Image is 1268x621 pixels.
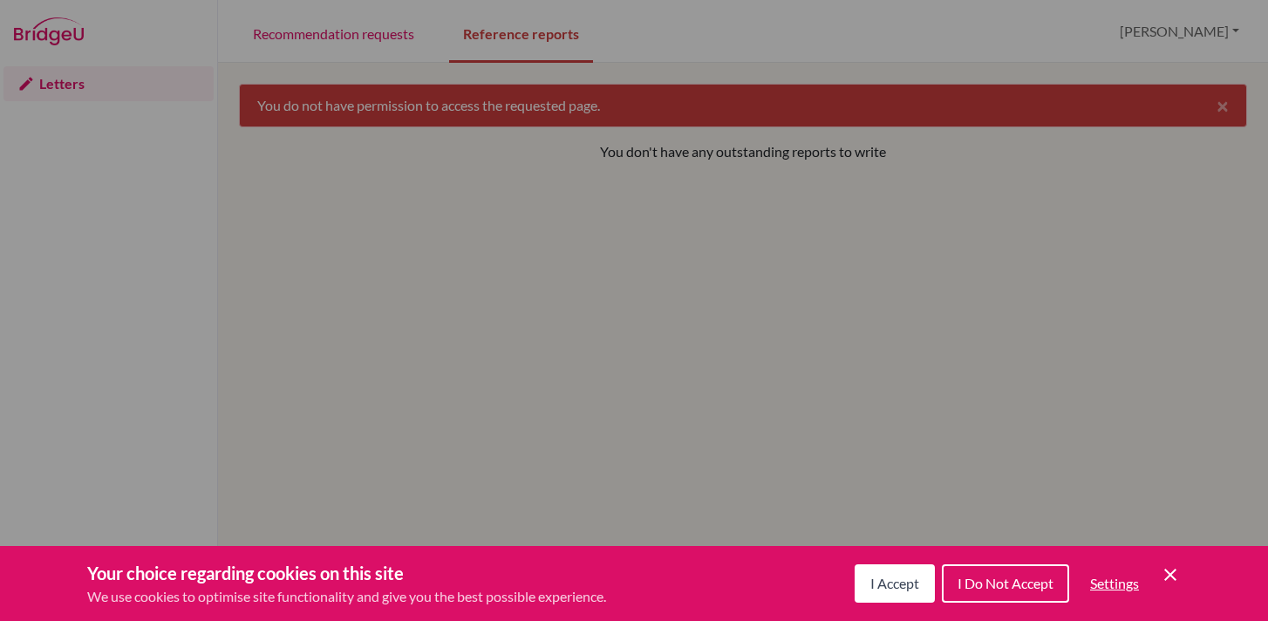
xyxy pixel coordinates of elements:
[958,575,1053,591] span: I Do Not Accept
[87,586,606,607] p: We use cookies to optimise site functionality and give you the best possible experience.
[870,575,919,591] span: I Accept
[1090,575,1139,591] span: Settings
[855,564,935,603] button: I Accept
[1076,566,1153,601] button: Settings
[942,564,1069,603] button: I Do Not Accept
[1160,564,1181,585] button: Save and close
[87,560,606,586] h3: Your choice regarding cookies on this site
